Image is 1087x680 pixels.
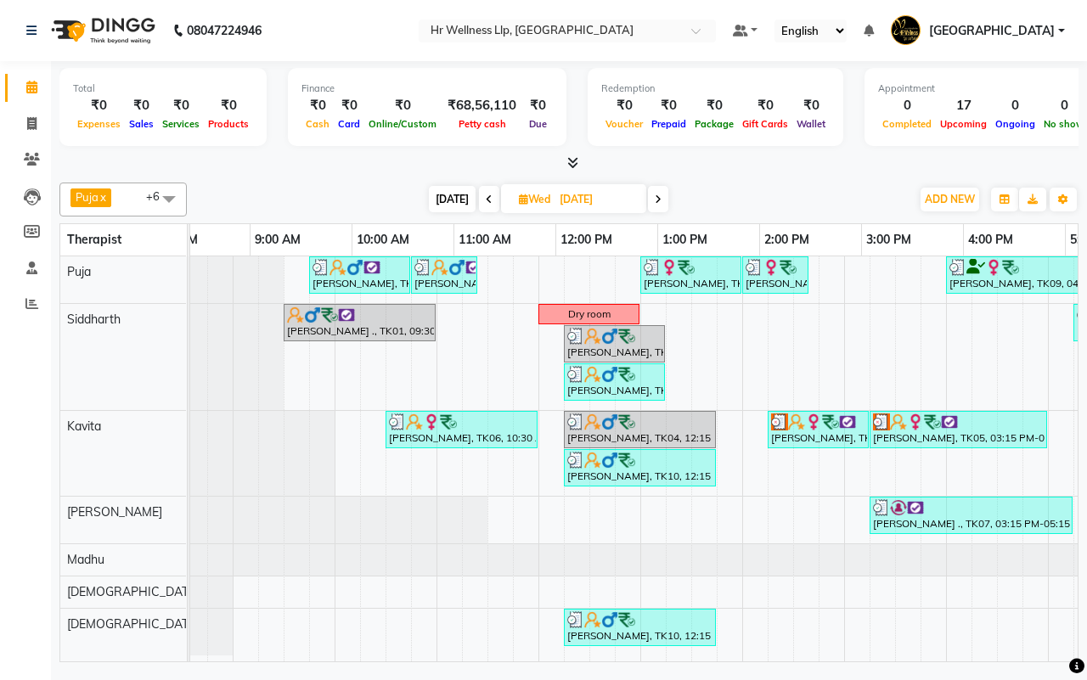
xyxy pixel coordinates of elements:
[187,7,262,54] b: 08047224946
[929,22,1055,40] span: [GEOGRAPHIC_DATA]
[878,118,936,130] span: Completed
[43,7,160,54] img: logo
[311,259,408,291] div: [PERSON_NAME], TK08, 09:45 AM-10:45 AM, Massage 60 Min
[744,259,807,291] div: [PERSON_NAME], TK03, 02:00 PM-02:40 PM, 10 mins complimentary Service
[991,118,1039,130] span: Ongoing
[73,81,253,96] div: Total
[690,118,738,130] span: Package
[891,15,921,45] img: Koregaon Park
[204,96,253,115] div: ₹0
[515,193,555,205] span: Wed
[523,96,553,115] div: ₹0
[792,96,830,115] div: ₹0
[601,118,647,130] span: Voucher
[67,312,121,327] span: Siddharth
[738,96,792,115] div: ₹0
[878,96,936,115] div: 0
[871,499,1071,531] div: [PERSON_NAME] ., TK07, 03:15 PM-05:15 PM, Massage 90 Min
[566,452,714,484] div: [PERSON_NAME], TK10, 12:15 PM-01:45 PM, Swedish Massage 60 Min
[792,118,830,130] span: Wallet
[566,413,714,446] div: [PERSON_NAME], TK04, 12:15 PM-01:45 PM, Swedish Massage 60 Min
[690,96,738,115] div: ₹0
[125,96,158,115] div: ₹0
[642,259,740,291] div: [PERSON_NAME], TK03, 01:00 PM-02:00 PM, Swedish Massage 60 Min
[67,504,162,520] span: [PERSON_NAME]
[67,264,91,279] span: Puja
[387,413,536,446] div: [PERSON_NAME], TK06, 10:30 AM-12:00 PM, Swedish Massage with Wintergreen, Bayleaf & Clove 60 Min
[601,81,830,96] div: Redemption
[738,118,792,130] span: Gift Cards
[566,611,714,643] div: [PERSON_NAME], TK10, 12:15 PM-01:45 PM, Swedish Massage with Wintergreen, Bayleaf & Clove 60 Min
[964,228,1017,252] a: 4:00 PM
[364,118,441,130] span: Online/Custom
[67,232,121,247] span: Therapist
[67,584,242,599] span: [DEMOGRAPHIC_DATA] waitlist
[429,186,476,212] span: [DATE]
[760,228,814,252] a: 2:00 PM
[871,413,1045,446] div: [PERSON_NAME], TK05, 03:15 PM-05:00 PM, Massage 60 Min
[647,96,690,115] div: ₹0
[334,96,364,115] div: ₹0
[936,96,991,115] div: 17
[204,118,253,130] span: Products
[285,306,434,339] div: [PERSON_NAME] ., TK01, 09:30 AM-11:00 AM, Shirodhara 60 Min
[364,96,441,115] div: ₹0
[67,616,242,632] span: [DEMOGRAPHIC_DATA] waitlist
[556,228,617,252] a: 12:00 PM
[525,118,551,130] span: Due
[76,190,99,204] span: Puja
[454,118,510,130] span: Petty cash
[991,96,1039,115] div: 0
[99,190,106,204] a: x
[146,189,172,203] span: +6
[647,118,690,130] span: Prepaid
[441,96,523,115] div: ₹68,56,110
[301,96,334,115] div: ₹0
[555,187,639,212] input: 2025-09-03
[67,552,104,567] span: Madhu
[73,118,125,130] span: Expenses
[936,118,991,130] span: Upcoming
[158,96,204,115] div: ₹0
[334,118,364,130] span: Card
[862,228,915,252] a: 3:00 PM
[413,259,476,291] div: [PERSON_NAME], TK08, 10:45 AM-11:25 AM, 10 mins complimentary Service
[158,118,204,130] span: Services
[125,118,158,130] span: Sales
[658,228,712,252] a: 1:00 PM
[352,228,414,252] a: 10:00 AM
[566,328,663,360] div: [PERSON_NAME], TK04, 12:15 PM-01:15 PM, [GEOGRAPHIC_DATA]
[73,96,125,115] div: ₹0
[301,81,553,96] div: Finance
[568,306,611,322] div: Dry room
[925,193,975,205] span: ADD NEW
[454,228,515,252] a: 11:00 AM
[566,366,663,398] div: [PERSON_NAME], TK11, 12:15 PM-01:15 PM, [GEOGRAPHIC_DATA]
[921,188,979,211] button: ADD NEW
[769,413,867,446] div: [PERSON_NAME], TK05, 02:15 PM-03:15 PM, Massage 60 Min
[601,96,647,115] div: ₹0
[301,118,334,130] span: Cash
[67,419,101,434] span: Kavita
[251,228,305,252] a: 9:00 AM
